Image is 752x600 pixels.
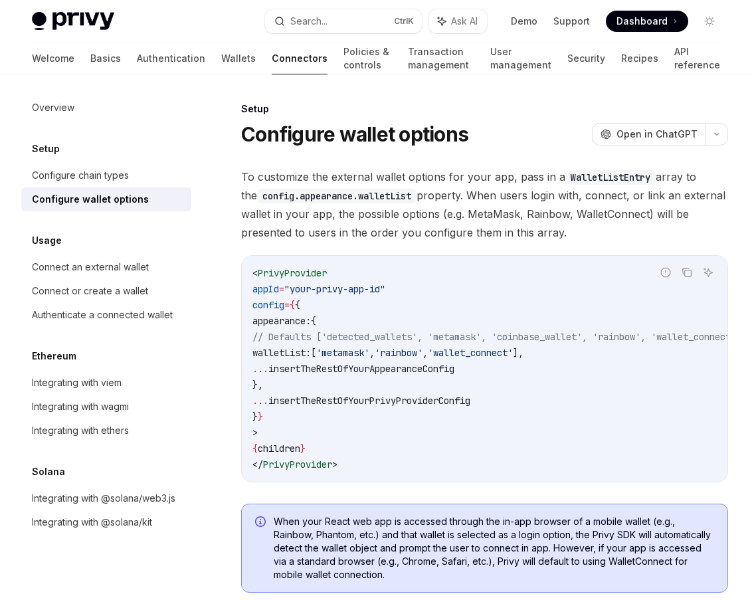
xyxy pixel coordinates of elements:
span: , [423,347,428,359]
span: { [311,315,316,327]
div: Search... [290,13,328,29]
h5: Setup [32,141,60,157]
span: 'metamask' [316,347,369,359]
a: Connect an external wallet [21,255,191,279]
span: ... [252,363,268,375]
button: Copy the contents from the code block [678,264,696,281]
button: Open in ChatGPT [592,123,705,146]
a: Basics [90,43,121,74]
h1: Configure wallet options [241,122,468,146]
a: Connectors [272,43,328,74]
span: = [279,283,284,295]
a: Integrating with @solana/kit [21,510,191,534]
span: }, [252,379,263,391]
span: insertTheRestOfYourAppearanceConfig [268,363,454,375]
a: Configure chain types [21,163,191,187]
div: Setup [241,102,728,116]
span: [ [311,347,316,359]
div: Overview [32,100,74,116]
button: Ask AI [428,9,487,33]
div: Integrating with @solana/kit [32,514,152,530]
button: Ask AI [700,264,717,281]
a: Demo [511,15,537,28]
a: Security [567,43,605,74]
button: Report incorrect code [657,264,674,281]
a: Welcome [32,43,74,74]
span: < [252,267,258,279]
button: Search...CtrlK [265,9,423,33]
span: insertTheRestOfYourPrivyProviderConfig [268,395,470,407]
span: appearance: [252,315,311,327]
div: Connect an external wallet [32,259,149,275]
a: Policies & controls [343,43,392,74]
span: appId [252,283,279,295]
a: Support [553,15,590,28]
span: > [252,427,258,439]
span: { [252,443,258,454]
span: } [252,411,258,423]
span: children [258,443,300,454]
a: Transaction management [408,43,474,74]
img: light logo [32,12,114,31]
span: Ctrl K [394,16,414,27]
span: PrivyProvider [263,458,332,470]
code: WalletListEntry [565,170,656,185]
span: config [252,299,284,311]
a: Overview [21,96,191,120]
svg: Info [255,516,268,530]
span: To customize the external wallet options for your app, pass in a array to the property. When user... [241,167,728,242]
a: API reference [674,43,720,74]
span: </ [252,458,263,470]
div: Configure chain types [32,167,129,183]
span: PrivyProvider [258,267,327,279]
a: Dashboard [606,11,688,32]
span: } [300,443,306,454]
span: Dashboard [616,15,668,28]
h5: Ethereum [32,348,76,364]
span: { [290,299,295,311]
button: Toggle dark mode [699,11,720,32]
span: When your React web app is accessed through the in-app browser of a mobile wallet (e.g., Rainbow,... [274,515,714,581]
a: User management [490,43,551,74]
a: Integrating with wagmi [21,395,191,419]
code: config.appearance.walletList [257,189,417,203]
span: = [284,299,290,311]
span: "your-privy-app-id" [284,283,385,295]
a: Recipes [621,43,658,74]
div: Authenticate a connected wallet [32,307,173,323]
a: Authentication [137,43,205,74]
a: Authenticate a connected wallet [21,303,191,327]
div: Configure wallet options [32,191,149,207]
span: > [332,458,337,470]
div: Integrating with ethers [32,423,129,439]
a: Integrating with viem [21,371,191,395]
a: Connect or create a wallet [21,279,191,303]
span: ], [513,347,523,359]
a: Integrating with ethers [21,419,191,443]
div: Integrating with viem [32,375,122,391]
div: Integrating with @solana/web3.js [32,490,175,506]
span: // Defaults ['detected_wallets', 'metamask', 'coinbase_wallet', 'rainbow', 'wallet_connect'] [252,331,741,343]
span: 'wallet_connect' [428,347,513,359]
span: Open in ChatGPT [616,128,698,141]
a: Configure wallet options [21,187,191,211]
span: , [369,347,375,359]
span: { [295,299,300,311]
span: Ask AI [451,15,478,28]
a: Integrating with @solana/web3.js [21,486,191,510]
span: 'rainbow' [375,347,423,359]
div: Integrating with wagmi [32,399,129,415]
h5: Solana [32,464,65,480]
span: walletList: [252,347,311,359]
div: Connect or create a wallet [32,283,148,299]
span: } [258,411,263,423]
a: Wallets [221,43,256,74]
h5: Usage [32,233,62,249]
span: ... [252,395,268,407]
